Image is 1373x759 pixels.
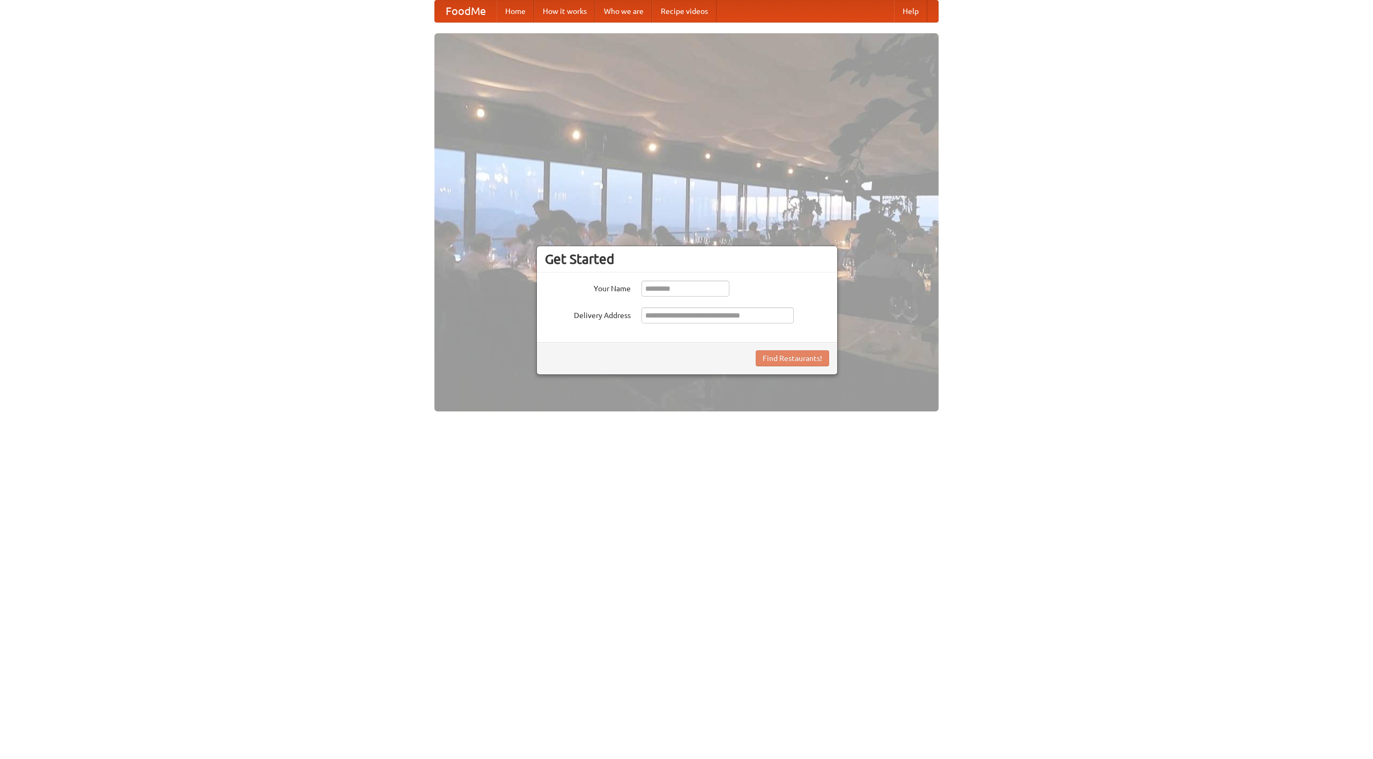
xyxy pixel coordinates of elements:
a: How it works [534,1,595,22]
a: Help [894,1,927,22]
button: Find Restaurants! [756,350,829,366]
a: Who we are [595,1,652,22]
a: FoodMe [435,1,497,22]
h3: Get Started [545,251,829,267]
a: Home [497,1,534,22]
label: Your Name [545,281,631,294]
label: Delivery Address [545,307,631,321]
a: Recipe videos [652,1,717,22]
